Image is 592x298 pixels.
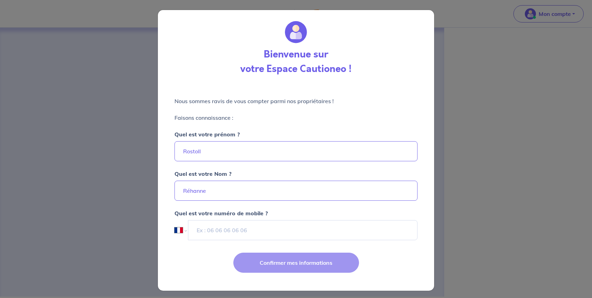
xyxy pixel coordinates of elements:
[174,170,232,177] strong: Quel est votre Nom ?
[174,114,418,122] p: Faisons connaissance :
[174,210,268,217] strong: Quel est votre numéro de mobile ?
[285,21,307,43] img: wallet_circle
[240,63,352,75] h3: votre Espace Cautioneo !
[264,49,328,61] h3: Bienvenue sur
[174,181,418,201] input: Ex : Durand
[174,141,418,161] input: Ex : Martin
[174,97,418,105] p: Nous sommes ravis de vous compter parmi nos propriétaires !
[188,220,418,240] input: Ex : 06 06 06 06 06
[174,131,240,138] strong: Quel est votre prénom ?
